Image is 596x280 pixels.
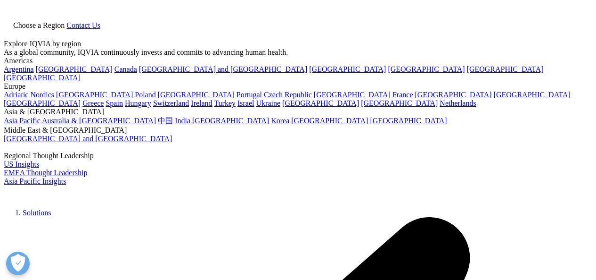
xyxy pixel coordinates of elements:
a: Portugal [237,91,262,99]
a: Ireland [191,99,212,107]
a: Korea [271,117,289,125]
a: Greece [82,99,104,107]
a: [GEOGRAPHIC_DATA] [4,74,81,82]
a: 中国 [158,117,173,125]
a: Asia Pacific Insights [4,177,66,185]
a: Canada [114,65,137,73]
a: Solutions [23,209,51,217]
div: Middle East & [GEOGRAPHIC_DATA] [4,126,592,135]
a: Turkey [214,99,236,107]
div: Explore IQVIA by region [4,40,592,48]
div: Regional Thought Leadership [4,152,592,160]
a: [GEOGRAPHIC_DATA] [56,91,133,99]
a: Poland [135,91,155,99]
a: Switzerland [153,99,189,107]
button: Open Preferences [6,252,30,275]
span: Choose a Region [13,21,65,29]
a: [GEOGRAPHIC_DATA] and [GEOGRAPHIC_DATA] [139,65,307,73]
div: Asia & [GEOGRAPHIC_DATA] [4,108,592,116]
a: [GEOGRAPHIC_DATA] and [GEOGRAPHIC_DATA] [4,135,172,143]
div: Europe [4,82,592,91]
a: [GEOGRAPHIC_DATA] [291,117,368,125]
a: [GEOGRAPHIC_DATA] [415,91,492,99]
a: Israel [237,99,254,107]
a: [GEOGRAPHIC_DATA] [361,99,438,107]
a: Adriatic [4,91,28,99]
a: [GEOGRAPHIC_DATA] [36,65,113,73]
a: [GEOGRAPHIC_DATA] [370,117,447,125]
a: France [392,91,413,99]
div: Americas [4,57,592,65]
a: Hungary [125,99,151,107]
div: As a global community, IQVIA continuously invests and commits to advancing human health. [4,48,592,57]
a: Nordics [30,91,54,99]
a: [GEOGRAPHIC_DATA] [192,117,269,125]
a: Spain [106,99,122,107]
a: [GEOGRAPHIC_DATA] [314,91,391,99]
a: Ukraine [256,99,281,107]
a: [GEOGRAPHIC_DATA] [309,65,386,73]
a: US Insights [4,160,39,168]
a: [GEOGRAPHIC_DATA] [4,99,81,107]
a: [GEOGRAPHIC_DATA] [467,65,544,73]
a: Contact Us [66,21,100,29]
a: [GEOGRAPHIC_DATA] [388,65,465,73]
a: [GEOGRAPHIC_DATA] [282,99,359,107]
a: Netherlands [440,99,476,107]
a: Argentina [4,65,34,73]
a: Czech Republic [264,91,312,99]
a: [GEOGRAPHIC_DATA] [158,91,235,99]
a: [GEOGRAPHIC_DATA] [494,91,571,99]
a: India [175,117,190,125]
a: Asia Pacific [4,117,41,125]
a: EMEA Thought Leadership [4,169,87,177]
a: Australia & [GEOGRAPHIC_DATA] [42,117,156,125]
